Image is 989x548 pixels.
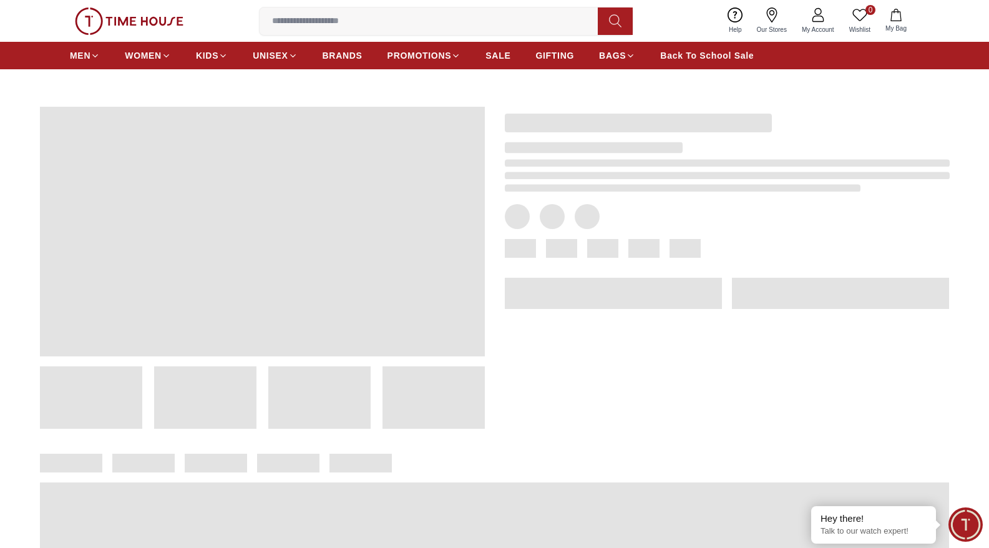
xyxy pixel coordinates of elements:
a: BAGS [599,44,635,67]
a: SALE [485,44,510,67]
a: PROMOTIONS [387,44,461,67]
p: Talk to our watch expert! [821,526,927,537]
a: UNISEX [253,44,297,67]
span: WOMEN [125,49,162,62]
span: Our Stores [752,25,792,34]
a: MEN [70,44,100,67]
a: Back To School Sale [660,44,754,67]
a: Our Stores [749,5,794,37]
button: My Bag [878,6,914,36]
span: Wishlist [844,25,875,34]
span: GIFTING [535,49,574,62]
span: BRANDS [323,49,363,62]
span: PROMOTIONS [387,49,452,62]
div: Chat Widget [948,507,983,542]
span: BAGS [599,49,626,62]
span: UNISEX [253,49,288,62]
span: MEN [70,49,90,62]
span: 0 [865,5,875,15]
span: My Account [797,25,839,34]
span: SALE [485,49,510,62]
a: BRANDS [323,44,363,67]
span: My Bag [880,24,912,33]
span: KIDS [196,49,218,62]
a: GIFTING [535,44,574,67]
a: 0Wishlist [842,5,878,37]
a: KIDS [196,44,228,67]
div: Hey there! [821,512,927,525]
img: ... [75,7,183,35]
a: Help [721,5,749,37]
span: Help [724,25,747,34]
a: WOMEN [125,44,171,67]
span: Back To School Sale [660,49,754,62]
